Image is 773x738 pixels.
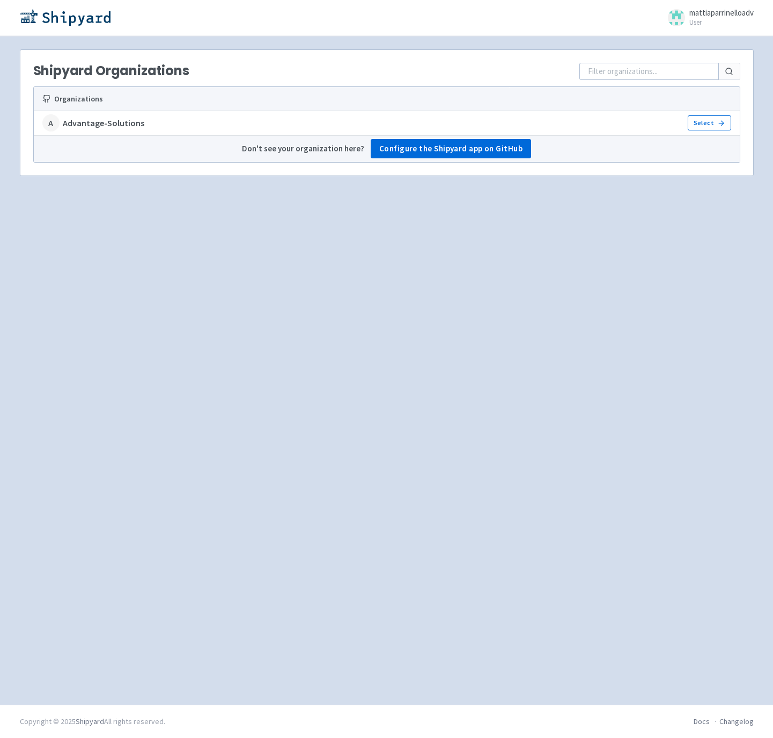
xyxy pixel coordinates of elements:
[33,63,189,78] h1: Shipyard Organizations
[76,717,104,726] a: Shipyard
[719,717,754,726] a: Changelog
[371,139,532,158] a: Configure the Shipyard app on GitHub
[689,19,754,26] small: User
[20,716,165,727] div: Copyright © 2025 All rights reserved.
[579,63,719,80] input: Filter organizations...
[42,114,60,131] div: A
[689,8,754,18] span: mattiaparrinelloadv
[661,9,754,26] a: mattiaparrinelloadv User
[42,93,506,105] div: Organizations
[242,143,364,155] strong: Don't see your organization here?
[20,9,111,26] img: Shipyard logo
[63,117,144,129] strong: Advantage-Solutions
[694,717,710,726] a: Docs
[688,115,731,130] a: Select
[42,94,51,103] svg: GitHub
